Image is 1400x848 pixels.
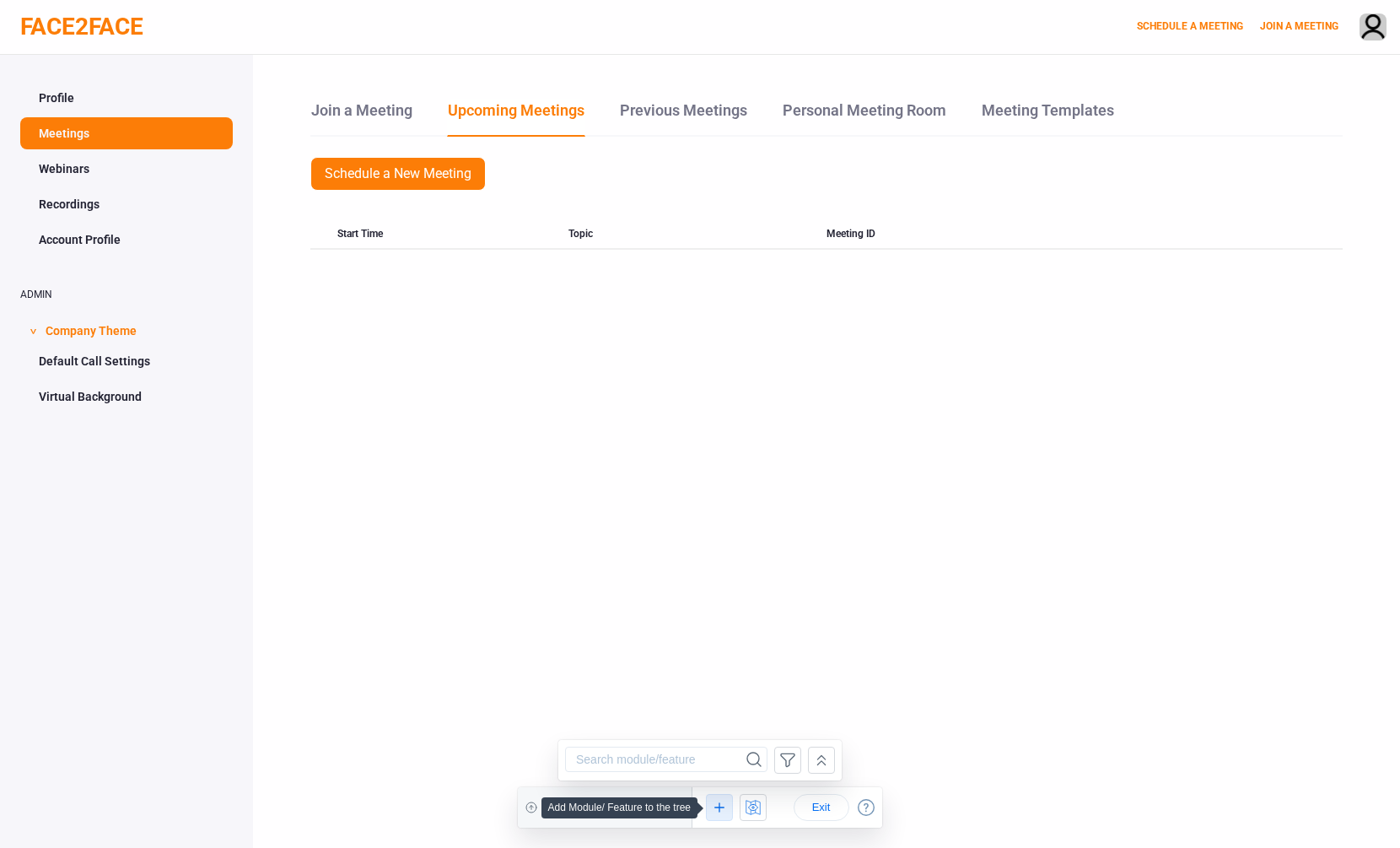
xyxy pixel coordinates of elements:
a: Recordings [20,188,233,220]
a: Previous Meetings [619,99,748,135]
img: avatar.710606db.png [1360,14,1386,42]
button: Exit [276,7,331,34]
a: SCHEDULE A MEETING [1137,20,1243,32]
a: Meetings [20,117,233,149]
span: > [24,328,41,334]
a: Profile [20,82,233,114]
h2: ADMIN [20,289,233,300]
input: Search module/feature [8,7,186,32]
a: Schedule a New Meeting [310,157,486,191]
a: Account Profile [20,224,233,256]
a: Join a Meeting [310,99,413,135]
div: Topic [568,219,827,250]
a: Default Call Settings [20,345,233,377]
a: Meeting Templates [981,99,1115,135]
span: Company Theme [46,313,137,345]
a: Webinars [20,153,233,185]
a: FACE2FACE [20,13,143,41]
a: Virtual Background [20,381,233,413]
span: Exit [290,14,317,27]
a: Personal Meeting Room [782,99,947,135]
a: JOIN A MEETING [1260,20,1338,32]
a: Upcoming Meetings [447,99,585,137]
div: Meeting ID [827,219,1085,250]
div: Start Time [310,219,568,250]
